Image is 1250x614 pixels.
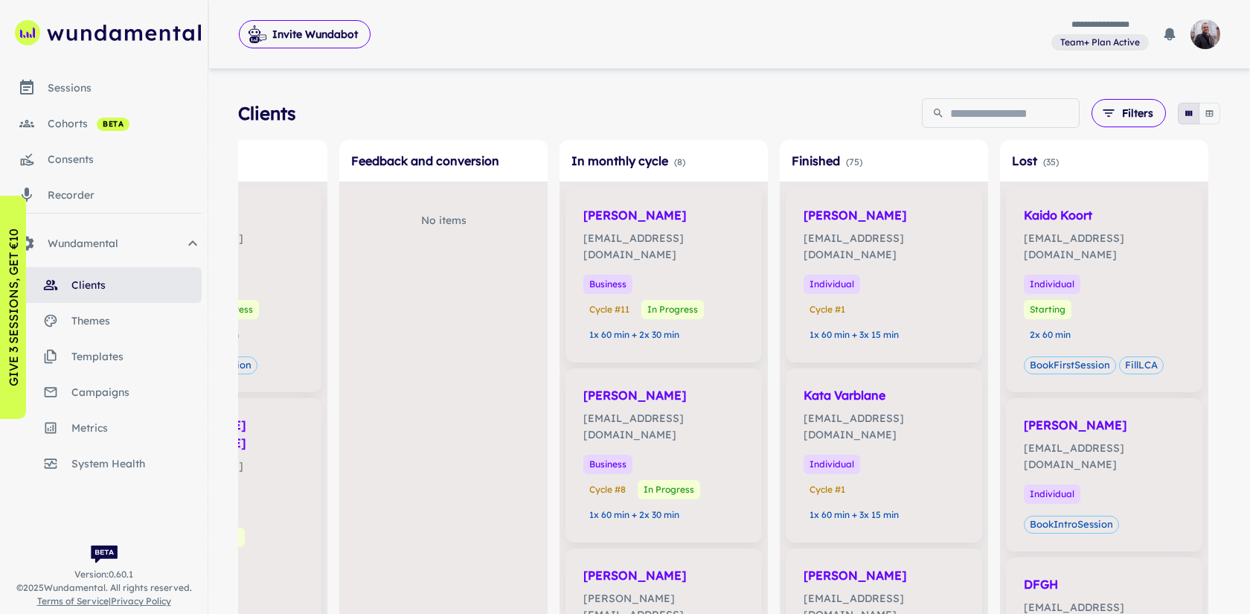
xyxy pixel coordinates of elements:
[239,20,371,48] button: Invite Wundabot
[583,300,635,319] div: Cycle # 11
[571,152,756,170] h6: In monthly cycle
[1024,440,1185,473] p: [EMAIL_ADDRESS][DOMAIN_NAME]
[583,325,685,345] div: 1x 60 min + 2x 30 min
[111,595,171,607] a: Privacy Policy
[1025,358,1115,373] span: BookFirstSession
[804,275,860,294] div: Individual
[1024,325,1077,345] div: 2x 60 min
[804,300,851,319] div: Cycle # 1
[565,188,762,362] div: [PERSON_NAME][EMAIL_ADDRESS][DOMAIN_NAME]BusinessCycle #11In Progress1x 60 min + 2x 30 min
[804,386,964,404] h6: Kata Varblane
[1024,575,1185,593] h6: DFGH
[583,230,744,263] p: [EMAIL_ADDRESS][DOMAIN_NAME]
[583,275,632,294] div: Business
[37,595,109,607] a: Terms of Service
[641,300,704,319] div: In Progress
[583,566,744,584] h6: [PERSON_NAME]
[583,505,685,525] div: 1x 60 min + 2x 30 min
[846,156,862,167] span: ( 75 )
[1024,300,1071,319] div: Starting
[804,566,964,584] h6: [PERSON_NAME]
[1043,156,1059,167] span: ( 35 )
[804,505,905,525] div: 1x 60 min + 3x 15 min
[6,70,202,106] a: sessions
[71,420,202,436] span: metrics
[6,303,202,339] a: themes
[48,151,202,167] div: consents
[4,228,22,386] p: GIVE 3 SESSIONS, GET €10
[239,19,371,49] span: Invite Wundabot to record a meeting
[6,106,202,141] a: cohorts beta
[638,480,700,499] div: In Progress
[804,455,860,474] div: Individual
[1024,275,1080,294] div: Individual
[804,325,905,345] div: 1x 60 min + 3x 15 min
[6,410,202,446] a: metrics
[6,446,202,482] a: system health
[48,235,184,252] span: Wundamental
[48,80,202,96] div: sessions
[71,277,202,293] span: clients
[1051,33,1149,51] a: View and manage your current plan and billing details.
[71,384,202,400] span: campaigns
[1012,152,1196,170] h6: Lost
[804,410,964,443] p: [EMAIL_ADDRESS][DOMAIN_NAME]
[792,152,976,170] h6: Finished
[1024,230,1185,263] p: [EMAIL_ADDRESS][DOMAIN_NAME]
[6,226,202,261] div: Wundamental
[97,118,129,130] span: beta
[37,595,171,608] span: |
[16,581,192,595] span: © 2025 Wundamental. All rights reserved.
[583,206,744,224] h6: [PERSON_NAME]
[583,480,632,499] div: Cycle # 8
[804,480,851,499] div: Cycle # 1
[1024,206,1185,224] h6: Kaido Koort
[6,141,202,177] a: consents
[1024,485,1080,504] div: Individual
[6,177,202,213] a: recorder
[786,188,982,362] div: [PERSON_NAME][EMAIL_ADDRESS][DOMAIN_NAME]IndividualCycle #11x 60 min + 3x 15 min
[6,374,202,410] a: campaigns
[1024,416,1185,434] h6: [PERSON_NAME]
[1006,188,1202,392] div: Kaido Koort[EMAIL_ADDRESS][DOMAIN_NAME]IndividualStarting2x 60 minBookFirstSessionFillLCA
[6,339,202,374] a: templates
[71,348,202,365] span: templates
[48,115,202,132] div: cohorts
[1051,34,1149,49] span: View and manage your current plan and billing details.
[74,568,133,581] span: Version: 0.60.1
[1092,99,1166,127] button: Filters
[1120,358,1163,373] span: FillLCA
[583,386,744,404] h6: [PERSON_NAME]
[804,206,964,224] h6: [PERSON_NAME]
[565,368,762,543] div: [PERSON_NAME][EMAIL_ADDRESS][DOMAIN_NAME]BusinessCycle #8In Progress1x 60 min + 2x 30 min
[583,410,744,443] p: [EMAIL_ADDRESS][DOMAIN_NAME]
[238,100,296,127] h4: Clients
[48,187,202,203] div: recorder
[71,313,202,329] span: themes
[71,455,202,472] span: system health
[421,212,467,228] p: No items
[1190,19,1220,49] img: photoURL
[786,368,982,543] div: Kata Varblane[EMAIL_ADDRESS][DOMAIN_NAME]IndividualCycle #11x 60 min + 3x 15 min
[804,230,964,263] p: [EMAIL_ADDRESS][DOMAIN_NAME]
[351,152,536,170] h6: Feedback and conversion
[6,267,202,303] a: clients
[1054,36,1146,49] span: Team+ Plan Active
[583,455,632,474] div: Business
[1025,517,1118,532] span: BookIntroSession
[674,156,685,167] span: ( 8 )
[1006,398,1202,551] div: [PERSON_NAME][EMAIL_ADDRESS][DOMAIN_NAME]IndividualBookIntroSession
